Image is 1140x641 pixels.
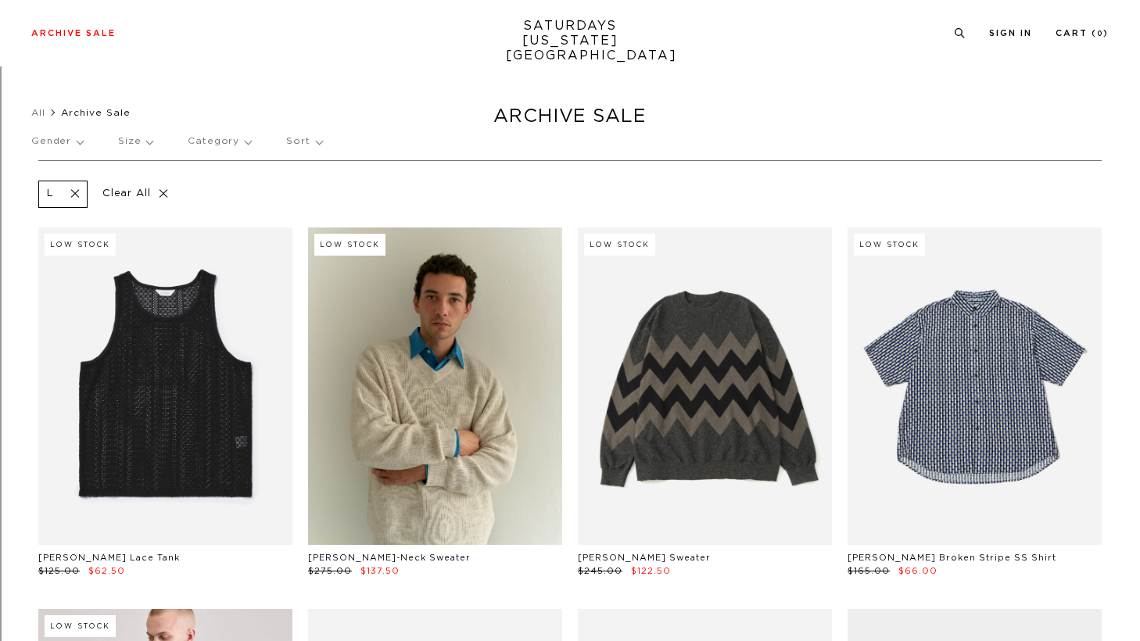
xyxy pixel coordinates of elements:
p: Category [188,124,251,159]
p: Size [118,124,152,159]
span: Archive Sale [61,108,131,117]
div: Low Stock [45,615,116,637]
small: 0 [1097,30,1103,38]
a: All [31,108,45,117]
p: Gender [31,124,83,159]
p: Sort [286,124,321,159]
a: Sign In [989,29,1032,38]
div: Low Stock [854,234,925,256]
div: Low Stock [584,234,655,256]
a: Cart (0) [1056,29,1109,38]
a: Archive Sale [31,29,116,38]
a: SATURDAYS[US_STATE][GEOGRAPHIC_DATA] [506,19,635,63]
div: Low Stock [45,234,116,256]
div: Low Stock [314,234,385,256]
